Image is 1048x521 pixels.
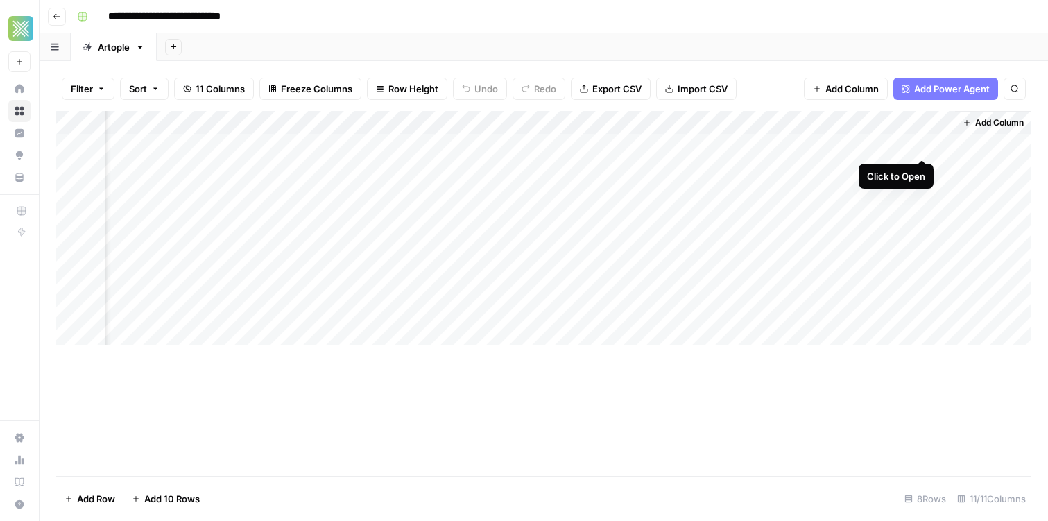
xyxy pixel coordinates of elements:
button: Add Column [957,114,1029,132]
span: 11 Columns [196,82,245,96]
a: Insights [8,122,31,144]
button: Workspace: Xponent21 [8,11,31,46]
div: 11/11 Columns [952,488,1031,510]
span: Sort [129,82,147,96]
a: Settings [8,427,31,449]
a: Usage [8,449,31,471]
span: Filter [71,82,93,96]
button: Add 10 Rows [123,488,208,510]
a: Browse [8,100,31,122]
button: Freeze Columns [259,78,361,100]
div: Artople [98,40,130,54]
button: Export CSV [571,78,651,100]
button: Sort [120,78,169,100]
button: Add Column [804,78,888,100]
span: Export CSV [592,82,642,96]
span: Add 10 Rows [144,492,200,506]
button: Import CSV [656,78,737,100]
span: Freeze Columns [281,82,352,96]
button: Redo [513,78,565,100]
span: Undo [474,82,498,96]
button: Help + Support [8,493,31,515]
button: Add Row [56,488,123,510]
a: Artople [71,33,157,61]
a: Learning Hub [8,471,31,493]
span: Import CSV [678,82,728,96]
span: Redo [534,82,556,96]
button: Filter [62,78,114,100]
a: Your Data [8,166,31,189]
button: Add Power Agent [893,78,998,100]
div: Click to Open [867,169,925,183]
span: Add Column [975,117,1024,129]
span: Add Row [77,492,115,506]
button: Row Height [367,78,447,100]
a: Opportunities [8,144,31,166]
a: Home [8,78,31,100]
span: Add Power Agent [914,82,990,96]
span: Row Height [388,82,438,96]
button: Undo [453,78,507,100]
div: 8 Rows [899,488,952,510]
span: Add Column [825,82,879,96]
button: 11 Columns [174,78,254,100]
img: Xponent21 Logo [8,16,33,41]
